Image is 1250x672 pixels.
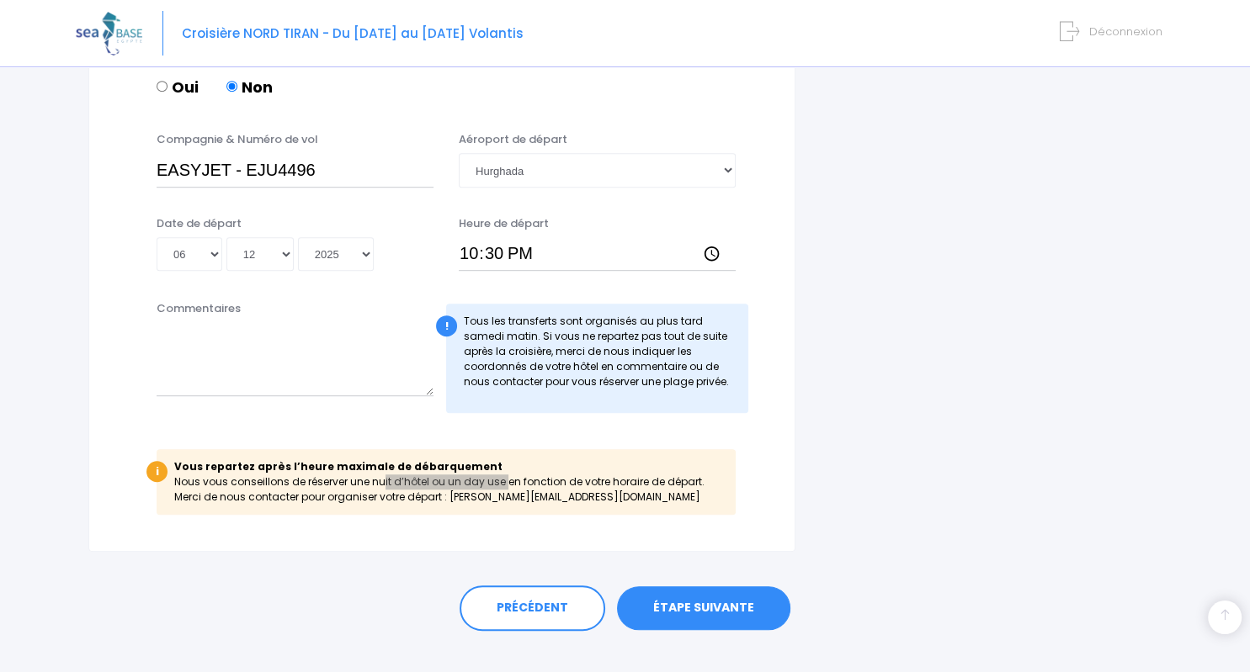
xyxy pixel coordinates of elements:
label: Aéroport de départ [459,131,567,148]
input: Oui [157,81,168,92]
label: Compagnie & Numéro de vol [157,131,318,148]
b: Vous repartez après l’heure maximale de débarquement [174,459,503,474]
label: Oui [157,76,199,98]
a: ÉTAPE SUIVANTE [617,586,790,630]
label: Commentaires [157,300,241,317]
span: Vous voyagez avec la compagnie Air Masters ? [157,49,492,68]
div: ! [436,315,457,336]
div: Nous vous conseillons de réserver une nuit d’hôtel ou un day use en fonction de votre horaire de ... [157,449,736,515]
input: Non [226,81,237,92]
span: Croisière NORD TIRAN - Du [DATE] au [DATE] Volantis [182,24,524,42]
a: PRÉCÉDENT [460,585,605,631]
div: Tous les transferts sont organisés au plus tard samedi matin. Si vous ne repartez pas tout de sui... [446,304,748,413]
label: Non [226,76,273,98]
div: i [146,461,168,482]
label: Heure de départ [459,215,549,232]
span: Déconnexion [1089,24,1162,40]
label: Date de départ [157,215,242,232]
